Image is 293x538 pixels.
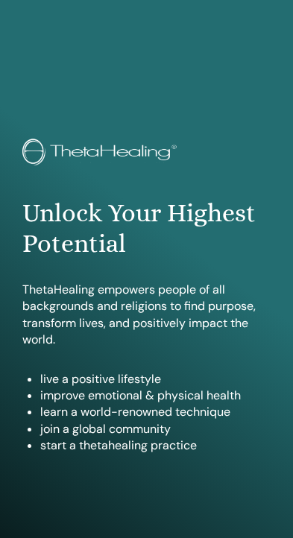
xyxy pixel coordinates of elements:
[40,404,271,420] li: learn a world-renowned technique
[40,371,271,387] li: live a positive lifestyle
[22,282,271,349] p: ThetaHealing empowers people of all backgrounds and religions to find purpose, transform lives, a...
[40,421,271,437] li: join a global community
[22,198,271,259] h1: Unlock Your Highest Potential
[40,437,271,454] li: start a thetahealing practice
[40,387,271,404] li: improve emotional & physical health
